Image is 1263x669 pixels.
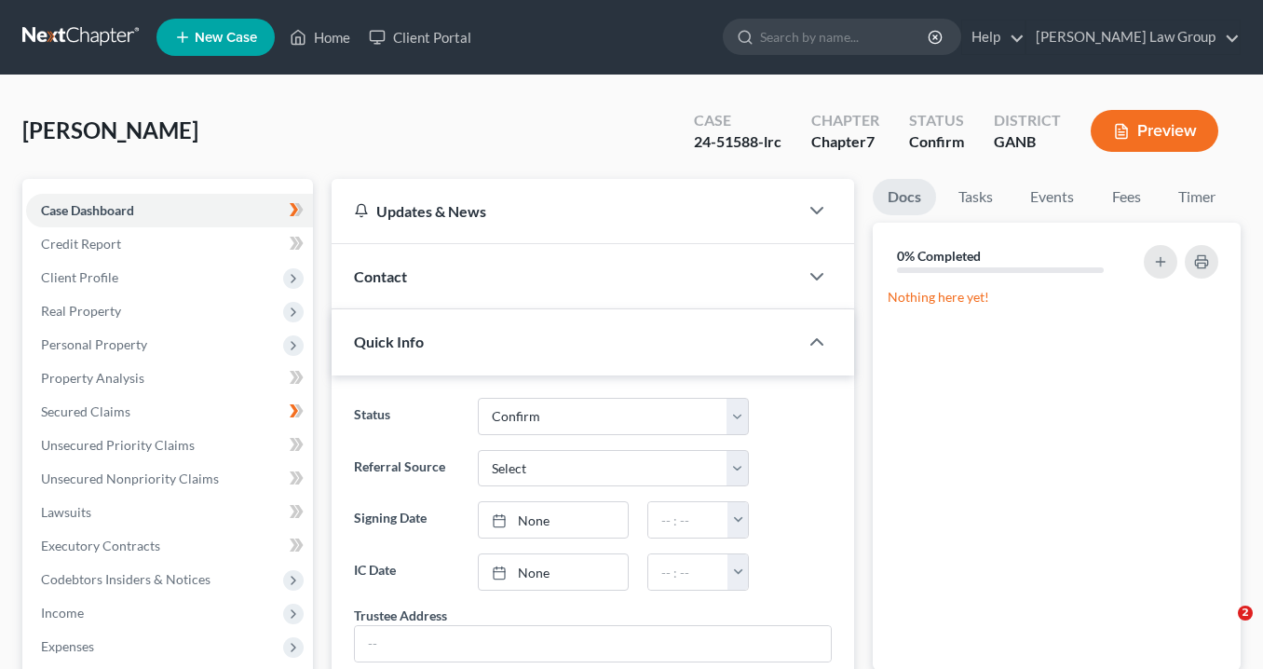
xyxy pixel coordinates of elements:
div: Chapter [811,131,879,153]
a: Unsecured Nonpriority Claims [26,462,313,496]
span: Personal Property [41,336,147,352]
a: Credit Report [26,227,313,261]
span: Real Property [41,303,121,319]
label: Signing Date [345,501,469,539]
input: -- : -- [648,502,729,538]
a: Timer [1163,179,1230,215]
input: -- : -- [648,554,729,590]
span: Expenses [41,638,94,654]
span: Executory Contracts [41,538,160,553]
a: Client Portal [360,20,481,54]
span: Property Analysis [41,370,144,386]
span: Contact [354,267,407,285]
span: Unsecured Nonpriority Claims [41,471,219,486]
input: Search by name... [760,20,930,54]
span: 7 [866,132,875,150]
a: Events [1015,179,1089,215]
a: Case Dashboard [26,194,313,227]
p: Nothing here yet! [888,288,1226,307]
span: Secured Claims [41,403,130,419]
label: IC Date [345,553,469,591]
label: Status [345,398,469,435]
a: Property Analysis [26,362,313,395]
a: Secured Claims [26,395,313,429]
a: Docs [873,179,936,215]
a: None [479,554,627,590]
strong: 0% Completed [897,248,981,264]
a: [PERSON_NAME] Law Group [1026,20,1240,54]
div: Updates & News [354,201,776,221]
span: Client Profile [41,269,118,285]
span: [PERSON_NAME] [22,116,198,143]
span: Unsecured Priority Claims [41,437,195,453]
span: New Case [195,31,257,45]
span: Income [41,605,84,621]
span: Codebtors Insiders & Notices [41,571,210,587]
button: Preview [1091,110,1218,152]
a: Home [280,20,360,54]
input: -- [355,626,831,662]
div: Chapter [811,110,879,131]
div: Case [694,110,781,131]
div: Confirm [909,131,964,153]
a: Tasks [944,179,1008,215]
a: Lawsuits [26,496,313,529]
a: Executory Contracts [26,529,313,563]
a: None [479,502,627,538]
div: Status [909,110,964,131]
div: Trustee Address [354,606,447,625]
label: Referral Source [345,450,469,487]
a: Fees [1096,179,1156,215]
div: 24-51588-lrc [694,131,781,153]
span: Lawsuits [41,504,91,520]
span: Credit Report [41,236,121,252]
iframe: Intercom live chat [1200,606,1244,650]
div: District [994,110,1061,131]
div: GANB [994,131,1061,153]
span: Quick Info [354,333,424,350]
a: Help [962,20,1025,54]
span: Case Dashboard [41,202,134,218]
span: 2 [1238,606,1253,621]
a: Unsecured Priority Claims [26,429,313,462]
